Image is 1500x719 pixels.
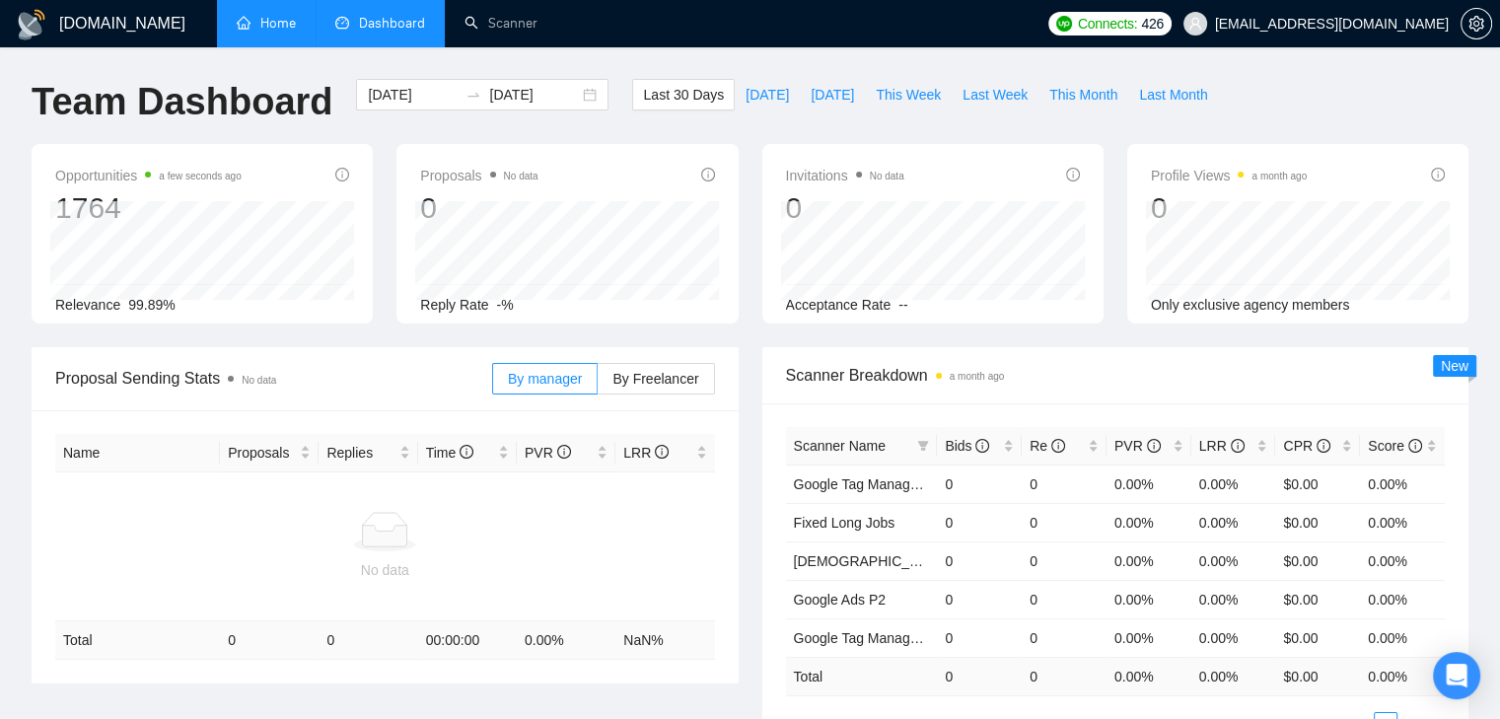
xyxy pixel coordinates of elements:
img: upwork-logo.png [1056,16,1072,32]
span: This Week [876,84,941,106]
span: info-circle [975,439,989,453]
td: 0 [937,618,1022,657]
td: 0 [220,621,319,660]
span: -- [898,297,907,313]
span: info-circle [1317,439,1330,453]
time: a month ago [950,371,1005,382]
span: PVR [525,445,571,461]
button: [DATE] [735,79,800,110]
td: 0.00% [1360,503,1445,541]
td: 0.00% [1191,465,1276,503]
span: -% [497,297,514,313]
td: 0.00 % [1107,657,1191,695]
span: Scanner Breakdown [786,363,1446,388]
td: 0 [1022,618,1107,657]
td: $0.00 [1275,503,1360,541]
a: homeHome [237,15,296,32]
span: swap-right [465,87,481,103]
span: Invitations [786,164,904,187]
td: 0.00% [1107,465,1191,503]
span: info-circle [1147,439,1161,453]
span: [DATE] [811,84,854,106]
td: 0.00% [1360,465,1445,503]
a: Google Ads P2 [794,592,886,608]
span: New [1441,358,1468,374]
span: Replies [326,442,394,464]
span: No data [870,171,904,181]
div: Open Intercom Messenger [1433,652,1480,699]
td: 0.00% [1191,541,1276,580]
td: NaN % [615,621,714,660]
span: No data [504,171,538,181]
span: Re [1030,438,1065,454]
button: setting [1461,8,1492,39]
span: 426 [1141,13,1163,35]
td: Total [786,657,938,695]
span: No data [242,375,276,386]
button: This Month [1038,79,1128,110]
button: Last 30 Days [632,79,735,110]
span: Reply Rate [420,297,488,313]
span: info-circle [701,168,715,181]
span: filter [917,440,929,452]
span: By manager [508,371,582,387]
th: Name [55,434,220,472]
td: 0.00 % [1191,657,1276,695]
a: Google Tag Manager Long P1 [794,630,978,646]
td: 0.00 % [517,621,615,660]
span: Profile Views [1151,164,1307,187]
span: Last 30 Days [643,84,724,106]
td: 0.00% [1107,580,1191,618]
span: Time [426,445,473,461]
span: Dashboard [359,15,425,32]
td: 0 [937,580,1022,618]
a: searchScanner [464,15,537,32]
span: [DATE] [746,84,789,106]
td: $0.00 [1275,465,1360,503]
td: 0.00% [1191,503,1276,541]
td: 0 [319,621,417,660]
span: info-circle [460,445,473,459]
span: By Freelancer [612,371,698,387]
td: 0.00% [1191,618,1276,657]
span: Proposal Sending Stats [55,366,492,391]
button: Last Week [952,79,1038,110]
time: a few seconds ago [159,171,241,181]
div: 1764 [55,189,242,227]
span: dashboard [335,16,349,30]
td: $ 0.00 [1275,657,1360,695]
span: info-circle [1408,439,1422,453]
td: $0.00 [1275,618,1360,657]
span: Bids [945,438,989,454]
span: filter [913,431,933,461]
span: to [465,87,481,103]
td: $0.00 [1275,580,1360,618]
a: Google Tag Manager P3 [794,476,944,492]
td: 0.00% [1360,541,1445,580]
input: Start date [368,84,458,106]
span: info-circle [655,445,669,459]
time: a month ago [1251,171,1307,181]
div: 0 [786,189,904,227]
span: Relevance [55,297,120,313]
td: 0.00% [1360,618,1445,657]
span: Scanner Name [794,438,886,454]
span: This Month [1049,84,1117,106]
span: Fixed Long Jobs [794,515,895,531]
td: 0.00% [1107,618,1191,657]
td: 0 [1022,541,1107,580]
div: 0 [1151,189,1307,227]
span: Proposals [228,442,296,464]
td: 0 [1022,580,1107,618]
td: 0 [937,541,1022,580]
button: Last Month [1128,79,1218,110]
td: 00:00:00 [418,621,517,660]
span: Score [1368,438,1421,454]
td: 0.00% [1360,580,1445,618]
span: CPR [1283,438,1329,454]
td: 0.00% [1191,580,1276,618]
span: Connects: [1078,13,1137,35]
span: Last Week [963,84,1028,106]
img: logo [16,9,47,40]
td: 0 [1022,503,1107,541]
